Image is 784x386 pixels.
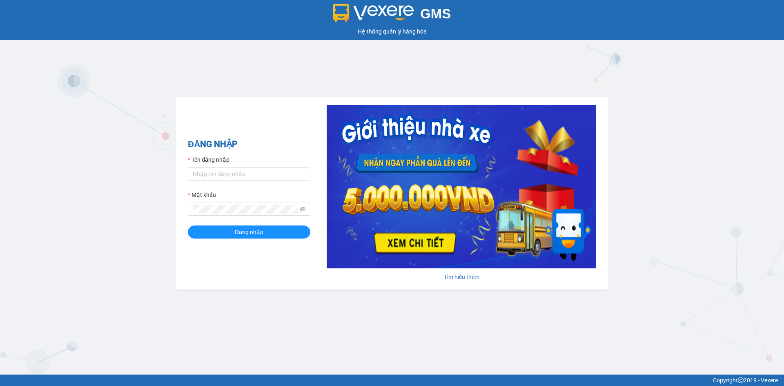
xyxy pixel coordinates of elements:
h2: ĐĂNG NHẬP [188,138,310,151]
span: copyright [738,377,744,383]
span: GMS [420,6,451,21]
a: GMS [333,12,451,19]
div: Tìm hiểu thêm [327,272,596,281]
span: eye-invisible [300,206,305,212]
label: Mật khẩu [188,190,216,199]
button: Đăng nhập [188,225,310,239]
span: Đăng nhập [235,228,263,237]
input: Tên đăng nhập [188,167,310,181]
img: banner-0 [327,105,596,268]
div: Copyright 2019 - Vexere [6,376,778,385]
input: Mật khẩu [193,205,298,214]
label: Tên đăng nhập [188,155,229,164]
img: logo 2 [333,4,414,22]
div: Hệ thống quản lý hàng hóa [2,27,782,36]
